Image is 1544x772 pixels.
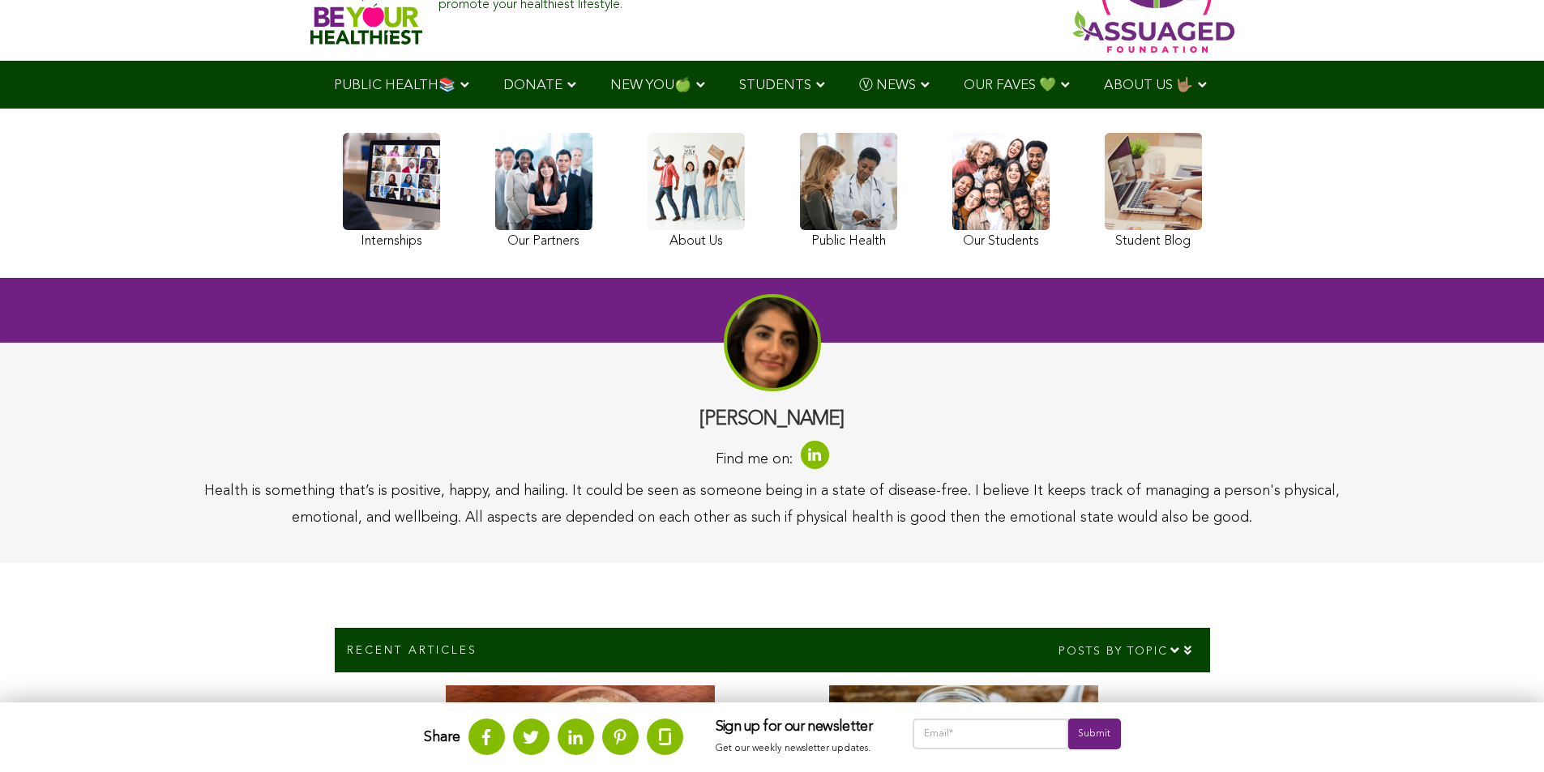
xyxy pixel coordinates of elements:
[716,446,793,472] span: Find me on:
[424,729,460,744] strong: Share
[716,740,880,757] p: Get our weekly newsletter updates.
[310,61,1234,109] div: Navigation Menu
[1463,694,1544,772] iframe: Chat Widget
[1068,719,1120,749] input: Submit
[503,79,562,92] span: DONATE
[168,407,1377,433] h3: [PERSON_NAME]
[347,642,477,658] p: Recent Articles
[964,79,1056,92] span: OUR FAVES 💚
[610,79,691,92] span: NEW YOU🍏
[1104,79,1193,92] span: ABOUT US 🤟🏽
[716,719,880,736] h3: Sign up for our newsletter
[913,719,1069,749] input: Email*
[739,79,811,92] span: STUDENTS
[659,728,671,745] img: glassdoor.svg
[168,478,1377,531] div: Health is something that’s is positive, happy, and hailing. It could be seen as someone being in ...
[859,79,916,92] span: Ⓥ NEWS
[1046,628,1210,672] div: Posts by topic
[334,79,456,92] span: PUBLIC HEALTH📚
